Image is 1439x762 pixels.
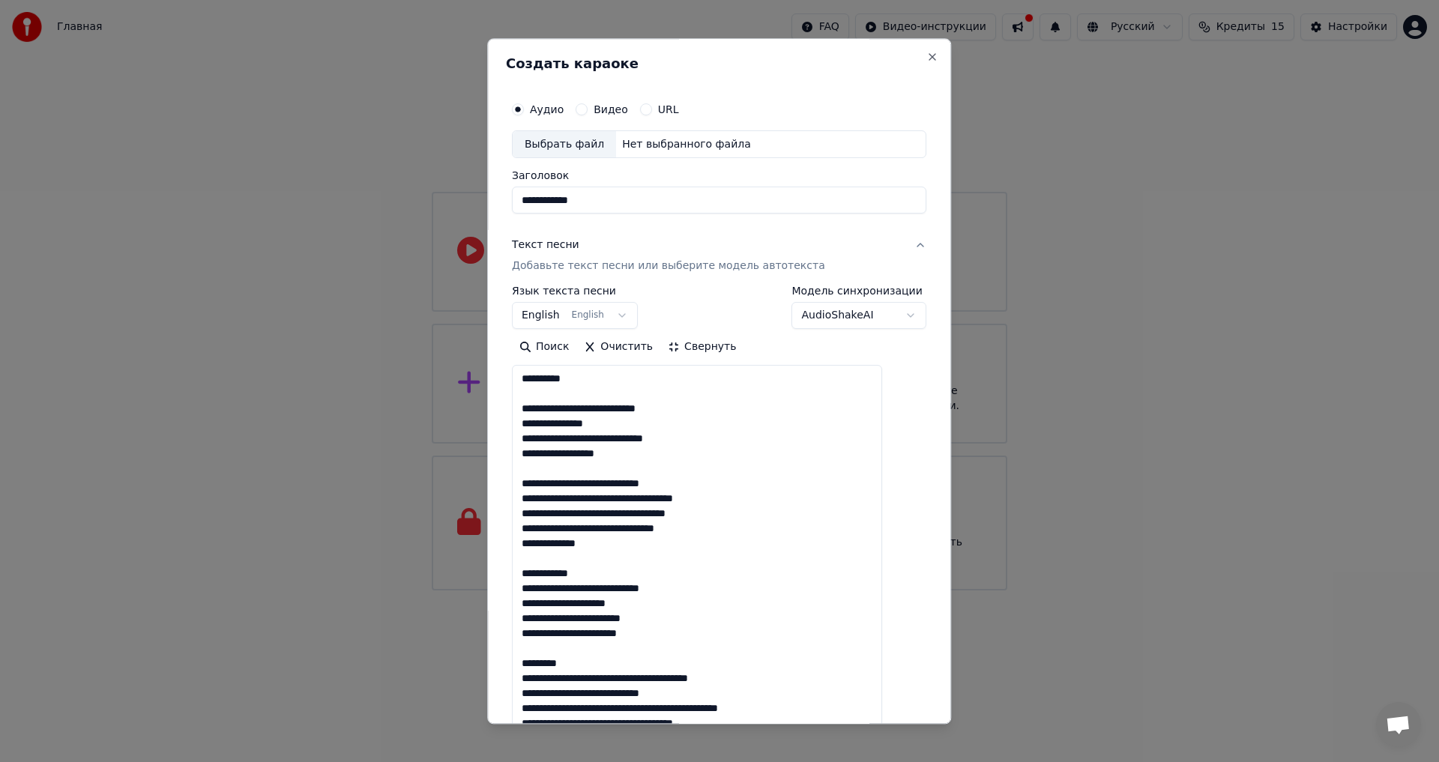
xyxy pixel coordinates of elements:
button: Свернуть [660,336,743,360]
button: Очистить [577,336,661,360]
div: Выбрать файл [513,131,616,158]
label: Аудио [530,104,564,115]
label: Модель синхронизации [792,286,927,297]
div: Текст песни [512,238,579,253]
label: Видео [594,104,628,115]
button: Поиск [512,336,576,360]
label: URL [658,104,679,115]
h2: Создать караоке [506,57,932,70]
label: Заголовок [512,171,926,181]
button: Текст песниДобавьте текст песни или выберите модель автотекста [512,226,926,286]
div: Нет выбранного файла [616,137,757,152]
p: Добавьте текст песни или выберите модель автотекста [512,259,825,274]
label: Язык текста песни [512,286,638,297]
